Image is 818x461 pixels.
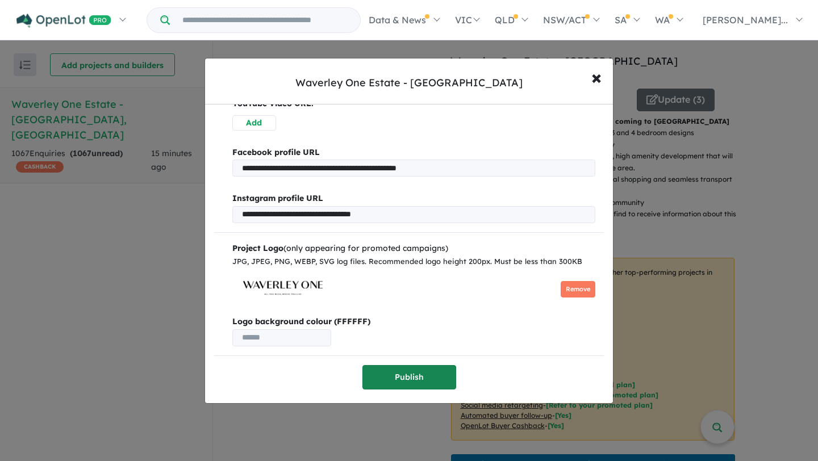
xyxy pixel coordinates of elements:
[16,14,111,28] img: Openlot PRO Logo White
[232,147,320,157] b: Facebook profile URL
[232,272,333,306] img: Waverley%20One%20Estate%20-%20Wantirna%20South___1715216894.jpg
[295,76,523,90] div: Waverley One Estate - [GEOGRAPHIC_DATA]
[232,193,323,203] b: Instagram profile URL
[362,365,456,389] button: Publish
[561,281,595,297] button: Remove
[591,65,602,89] span: ×
[232,242,595,255] div: (only appearing for promoted campaigns)
[172,8,358,32] input: Try estate name, suburb, builder or developer
[232,315,595,329] b: Logo background colour (FFFFFF)
[232,115,276,131] button: Add
[703,14,788,26] span: [PERSON_NAME]...
[232,243,283,253] b: Project Logo
[232,255,595,268] div: JPG, JPEG, PNG, WEBP, SVG log files. Recommended logo height 200px. Must be less than 300KB
[232,97,595,111] p: YouTube Video URL:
